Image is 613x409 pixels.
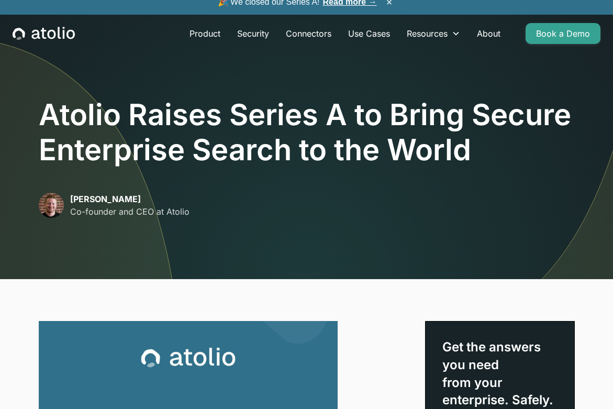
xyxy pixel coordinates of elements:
a: Security [229,23,277,44]
h1: Atolio Raises Series A to Bring Secure Enterprise Search to the World [39,97,575,168]
a: home [13,27,75,40]
a: Book a Demo [526,23,600,44]
a: Connectors [277,23,340,44]
div: Resources [398,23,469,44]
a: Use Cases [340,23,398,44]
a: About [469,23,509,44]
div: Resources [407,27,448,40]
div: Get the answers you need from your enterprise. Safely. [442,338,558,408]
a: Product [181,23,229,44]
p: [PERSON_NAME] [70,193,190,205]
p: Co-founder and CEO at Atolio [70,205,190,218]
